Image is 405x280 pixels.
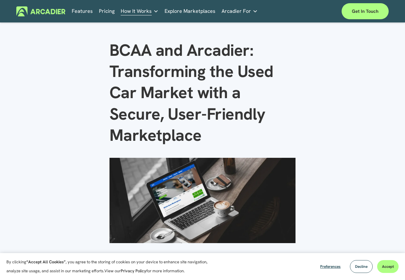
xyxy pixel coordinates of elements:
span: Decline [355,264,368,269]
span: How It Works [121,7,152,16]
iframe: Chat Widget [373,249,405,280]
a: Privacy Policy [121,268,146,274]
button: Preferences [315,260,345,273]
p: By clicking , you agree to the storing of cookies on your device to enhance site navigation, anal... [6,258,215,276]
button: Decline [350,260,373,273]
h1: BCAA and Arcadier: Transforming the Used Car Market with a Secure, User-Friendly Marketplace [109,39,296,146]
img: Arcadier [16,6,65,16]
a: Get in touch [342,3,389,19]
strong: “Accept All Cookies” [26,259,66,265]
span: Arcadier For [222,7,251,16]
span: Preferences [320,264,341,269]
a: folder dropdown [121,6,158,16]
a: folder dropdown [222,6,258,16]
a: Features [72,6,93,16]
a: Explore Marketplaces [165,6,215,16]
a: Pricing [99,6,115,16]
